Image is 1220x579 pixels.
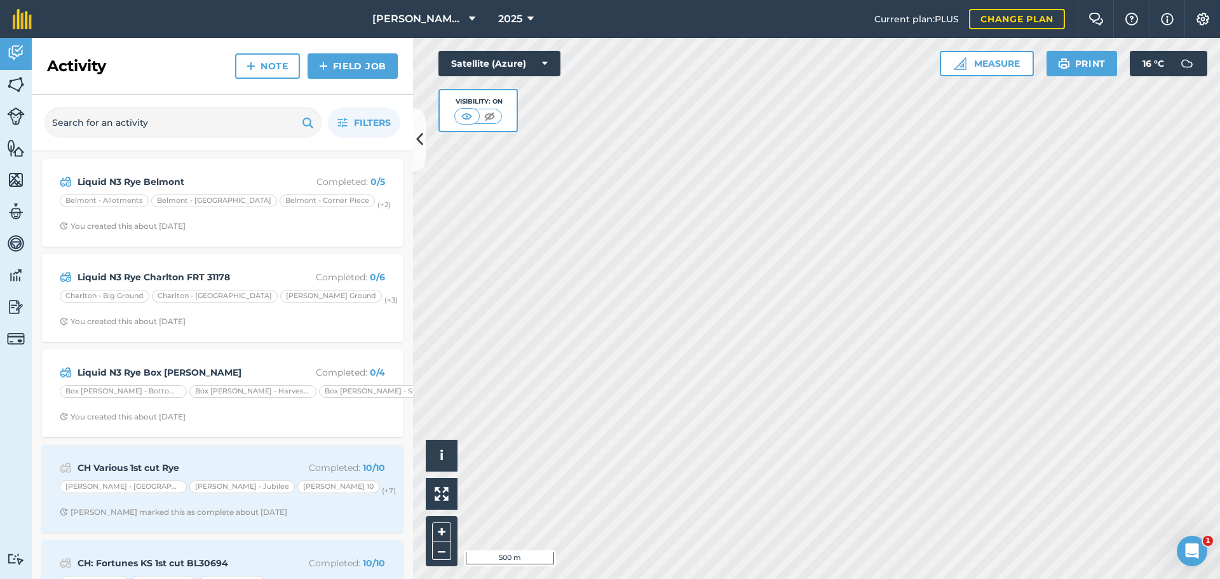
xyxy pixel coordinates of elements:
[284,175,385,189] p: Completed :
[440,447,444,463] span: i
[78,365,279,379] strong: Liquid N3 Rye Box [PERSON_NAME]
[319,385,446,398] div: Box [PERSON_NAME] - Summerleaze
[60,412,68,421] img: Clock with arrow pointing clockwise
[50,167,395,239] a: Liquid N3 Rye BelmontCompleted: 0/5Belmont - AllotmentsBelmont - [GEOGRAPHIC_DATA]Belmont - Corne...
[1047,51,1118,76] button: Print
[60,555,72,571] img: svg+xml;base64,PD94bWwgdmVyc2lvbj0iMS4wIiBlbmNvZGluZz0idXRmLTgiPz4KPCEtLSBHZW5lcmF0b3I6IEFkb2JlIE...
[284,461,385,475] p: Completed :
[328,107,400,138] button: Filters
[1161,11,1174,27] img: svg+xml;base64,PHN2ZyB4bWxucz0iaHR0cDovL3d3dy53My5vcmcvMjAwMC9zdmciIHdpZHRoPSIxNyIgaGVpZ2h0PSIxNy...
[7,107,25,125] img: svg+xml;base64,PD94bWwgdmVyc2lvbj0iMS4wIiBlbmNvZGluZz0idXRmLTgiPz4KPCEtLSBHZW5lcmF0b3I6IEFkb2JlIE...
[7,170,25,189] img: svg+xml;base64,PHN2ZyB4bWxucz0iaHR0cDovL3d3dy53My5vcmcvMjAwMC9zdmciIHdpZHRoPSI1NiIgaGVpZ2h0PSI2MC...
[60,385,187,398] div: Box [PERSON_NAME] - Bottom Of Track
[1130,51,1207,76] button: 16 °C
[7,266,25,285] img: svg+xml;base64,PD94bWwgdmVyc2lvbj0iMS4wIiBlbmNvZGluZz0idXRmLTgiPz4KPCEtLSBHZW5lcmF0b3I6IEFkb2JlIE...
[78,175,279,189] strong: Liquid N3 Rye Belmont
[235,53,300,79] a: Note
[7,43,25,62] img: svg+xml;base64,PD94bWwgdmVyc2lvbj0iMS4wIiBlbmNvZGluZz0idXRmLTgiPz4KPCEtLSBHZW5lcmF0b3I6IEFkb2JlIE...
[940,51,1034,76] button: Measure
[280,290,382,303] div: [PERSON_NAME] Ground
[284,270,385,284] p: Completed :
[247,58,255,74] img: svg+xml;base64,PHN2ZyB4bWxucz0iaHR0cDovL3d3dy53My5vcmcvMjAwMC9zdmciIHdpZHRoPSIxNCIgaGVpZ2h0PSIyNC...
[370,367,385,378] strong: 0 / 4
[151,194,277,207] div: Belmont - [GEOGRAPHIC_DATA]
[297,480,379,493] div: [PERSON_NAME] 10
[60,269,72,285] img: svg+xml;base64,PD94bWwgdmVyc2lvbj0iMS4wIiBlbmNvZGluZz0idXRmLTgiPz4KPCEtLSBHZW5lcmF0b3I6IEFkb2JlIE...
[7,139,25,158] img: svg+xml;base64,PHN2ZyB4bWxucz0iaHR0cDovL3d3dy53My5vcmcvMjAwMC9zdmciIHdpZHRoPSI1NiIgaGVpZ2h0PSI2MC...
[60,460,72,475] img: svg+xml;base64,PD94bWwgdmVyc2lvbj0iMS4wIiBlbmNvZGluZz0idXRmLTgiPz4KPCEtLSBHZW5lcmF0b3I6IEFkb2JlIE...
[50,453,395,525] a: CH Various 1st cut RyeCompleted: 10/10[PERSON_NAME] - [GEOGRAPHIC_DATA][PERSON_NAME] - Jubilee[PE...
[1203,536,1213,546] span: 1
[370,271,385,283] strong: 0 / 6
[7,297,25,317] img: svg+xml;base64,PD94bWwgdmVyc2lvbj0iMS4wIiBlbmNvZGluZz0idXRmLTgiPz4KPCEtLSBHZW5lcmF0b3I6IEFkb2JlIE...
[372,11,464,27] span: [PERSON_NAME] Contracting
[50,262,395,334] a: Liquid N3 Rye Charlton FRT 31178Completed: 0/6Charlton - Big GroundCharlton - [GEOGRAPHIC_DATA][P...
[874,12,959,26] span: Current plan : PLUS
[60,222,68,230] img: Clock with arrow pointing clockwise
[1124,13,1139,25] img: A question mark icon
[280,194,375,207] div: Belmont - Corner Piece
[377,200,391,209] small: (+ 2 )
[189,480,295,493] div: [PERSON_NAME] - Jubilee
[78,270,279,284] strong: Liquid N3 Rye Charlton FRT 31178
[1195,13,1210,25] img: A cog icon
[284,556,385,570] p: Completed :
[60,507,287,517] div: [PERSON_NAME] marked this as complete about [DATE]
[60,508,68,516] img: Clock with arrow pointing clockwise
[1142,51,1164,76] span: 16 ° C
[60,221,186,231] div: You created this about [DATE]
[13,9,32,29] img: fieldmargin Logo
[969,9,1065,29] a: Change plan
[1058,56,1070,71] img: svg+xml;base64,PHN2ZyB4bWxucz0iaHR0cDovL3d3dy53My5vcmcvMjAwMC9zdmciIHdpZHRoPSIxOSIgaGVpZ2h0PSIyNC...
[1174,51,1200,76] img: svg+xml;base64,PD94bWwgdmVyc2lvbj0iMS4wIiBlbmNvZGluZz0idXRmLTgiPz4KPCEtLSBHZW5lcmF0b3I6IEFkb2JlIE...
[78,556,279,570] strong: CH: Fortunes KS 1st cut BL30694
[1088,13,1104,25] img: Two speech bubbles overlapping with the left bubble in the forefront
[382,486,396,495] small: (+ 7 )
[432,542,451,560] button: –
[319,58,328,74] img: svg+xml;base64,PHN2ZyB4bWxucz0iaHR0cDovL3d3dy53My5vcmcvMjAwMC9zdmciIHdpZHRoPSIxNCIgaGVpZ2h0PSIyNC...
[363,462,385,473] strong: 10 / 10
[189,385,316,398] div: Box [PERSON_NAME] - Harvest Home
[60,194,149,207] div: Belmont - Allotments
[60,365,72,380] img: svg+xml;base64,PD94bWwgdmVyc2lvbj0iMS4wIiBlbmNvZGluZz0idXRmLTgiPz4KPCEtLSBHZW5lcmF0b3I6IEFkb2JlIE...
[44,107,322,138] input: Search for an activity
[60,412,186,422] div: You created this about [DATE]
[60,480,187,493] div: [PERSON_NAME] - [GEOGRAPHIC_DATA]
[7,553,25,565] img: svg+xml;base64,PD94bWwgdmVyc2lvbj0iMS4wIiBlbmNvZGluZz0idXRmLTgiPz4KPCEtLSBHZW5lcmF0b3I6IEFkb2JlIE...
[454,97,503,107] div: Visibility: On
[302,115,314,130] img: svg+xml;base64,PHN2ZyB4bWxucz0iaHR0cDovL3d3dy53My5vcmcvMjAwMC9zdmciIHdpZHRoPSIxOSIgaGVpZ2h0PSIyNC...
[60,290,149,303] div: Charlton - Big Ground
[7,202,25,221] img: svg+xml;base64,PD94bWwgdmVyc2lvbj0iMS4wIiBlbmNvZGluZz0idXRmLTgiPz4KPCEtLSBHZW5lcmF0b3I6IEFkb2JlIE...
[435,487,449,501] img: Four arrows, one pointing top left, one top right, one bottom right and the last bottom left
[284,365,385,379] p: Completed :
[1177,536,1207,566] iframe: Intercom live chat
[7,75,25,94] img: svg+xml;base64,PHN2ZyB4bWxucz0iaHR0cDovL3d3dy53My5vcmcvMjAwMC9zdmciIHdpZHRoPSI1NiIgaGVpZ2h0PSI2MC...
[60,174,72,189] img: svg+xml;base64,PD94bWwgdmVyc2lvbj0iMS4wIiBlbmNvZGluZz0idXRmLTgiPz4KPCEtLSBHZW5lcmF0b3I6IEFkb2JlIE...
[308,53,398,79] a: Field Job
[482,110,498,123] img: svg+xml;base64,PHN2ZyB4bWxucz0iaHR0cDovL3d3dy53My5vcmcvMjAwMC9zdmciIHdpZHRoPSI1MCIgaGVpZ2h0PSI0MC...
[459,110,475,123] img: svg+xml;base64,PHN2ZyB4bWxucz0iaHR0cDovL3d3dy53My5vcmcvMjAwMC9zdmciIHdpZHRoPSI1MCIgaGVpZ2h0PSI0MC...
[152,290,278,303] div: Charlton - [GEOGRAPHIC_DATA]
[7,234,25,253] img: svg+xml;base64,PD94bWwgdmVyc2lvbj0iMS4wIiBlbmNvZGluZz0idXRmLTgiPz4KPCEtLSBHZW5lcmF0b3I6IEFkb2JlIE...
[438,51,560,76] button: Satellite (Azure)
[50,357,395,430] a: Liquid N3 Rye Box [PERSON_NAME]Completed: 0/4Box [PERSON_NAME] - Bottom Of TrackBox [PERSON_NAME]...
[7,330,25,348] img: svg+xml;base64,PD94bWwgdmVyc2lvbj0iMS4wIiBlbmNvZGluZz0idXRmLTgiPz4KPCEtLSBHZW5lcmF0b3I6IEFkb2JlIE...
[47,56,106,76] h2: Activity
[426,440,457,472] button: i
[78,461,279,475] strong: CH Various 1st cut Rye
[370,176,385,187] strong: 0 / 5
[354,116,391,130] span: Filters
[384,296,398,304] small: (+ 3 )
[954,57,966,70] img: Ruler icon
[60,317,186,327] div: You created this about [DATE]
[363,557,385,569] strong: 10 / 10
[60,317,68,325] img: Clock with arrow pointing clockwise
[498,11,522,27] span: 2025
[432,522,451,542] button: +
